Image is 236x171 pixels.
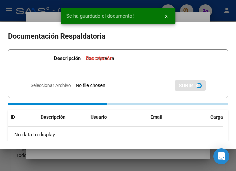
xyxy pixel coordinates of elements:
span: Se ha guardado el documento! [66,13,134,19]
button: SUBIR [175,80,206,91]
span: Email [150,114,162,120]
span: Cargado [210,114,228,120]
div: No data to display [8,127,223,143]
h2: Documentación Respaldatoria [8,30,228,43]
span: ID [11,114,15,120]
datatable-header-cell: Descripción [38,110,88,124]
div: Open Intercom Messenger [213,148,229,164]
span: Usuario [91,114,107,120]
span: Descripción [41,114,66,120]
span: SUBIR [179,83,193,89]
p: Descripción [54,55,81,62]
datatable-header-cell: Usuario [88,110,148,124]
datatable-header-cell: Email [148,110,208,124]
span: Seleccionar Archivo [31,83,71,88]
datatable-header-cell: ID [8,110,38,124]
span: x [165,13,167,19]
